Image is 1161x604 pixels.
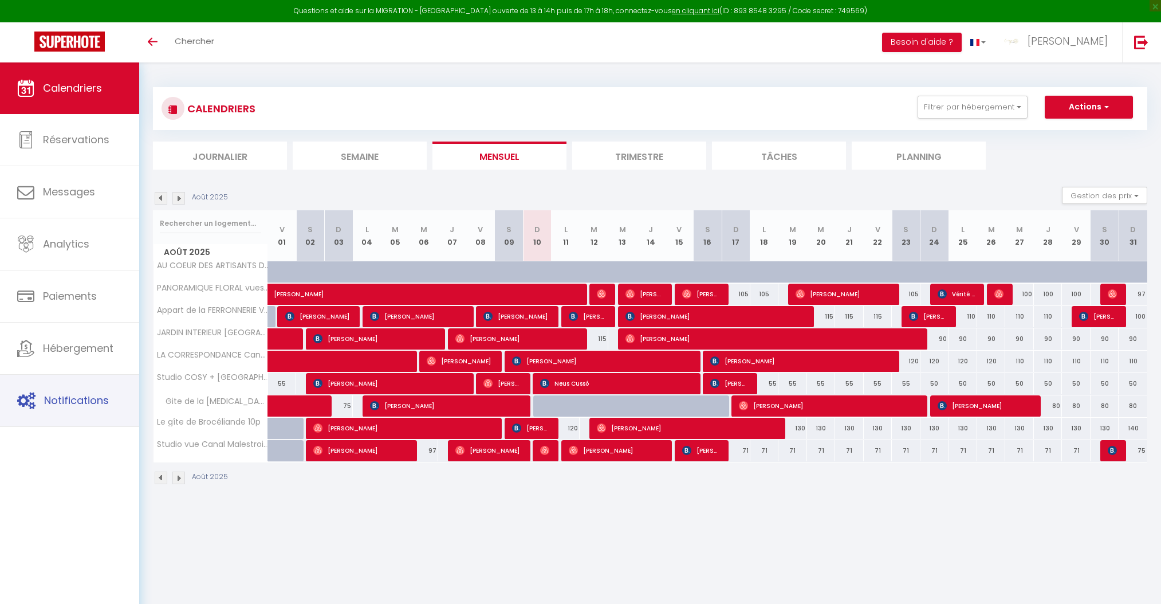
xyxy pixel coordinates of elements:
[353,210,381,261] th: 04
[762,224,766,235] abbr: L
[1062,351,1091,372] div: 110
[293,142,427,170] li: Semaine
[778,210,807,261] th: 19
[778,440,807,461] div: 71
[325,395,353,417] div: 75
[153,142,287,170] li: Journalier
[580,328,608,350] div: 115
[572,142,706,170] li: Trimestre
[903,224,908,235] abbr: S
[920,440,949,461] div: 71
[920,373,949,394] div: 50
[427,350,494,372] span: [PERSON_NAME]
[43,81,102,95] span: Calendriers
[1034,306,1062,327] div: 110
[807,440,836,461] div: 71
[552,210,580,261] th: 11
[155,373,270,382] span: Studio COSY + [GEOGRAPHIC_DATA] [GEOGRAPHIC_DATA] en [GEOGRAPHIC_DATA]
[569,440,664,461] span: [PERSON_NAME]
[274,277,564,299] span: [PERSON_NAME]
[1091,395,1119,417] div: 80
[864,306,892,327] div: 115
[43,132,109,147] span: Réservations
[625,283,664,305] span: [PERSON_NAME]
[938,283,976,305] span: Vérité Maryse
[1046,224,1050,235] abbr: J
[268,373,297,394] div: 55
[1108,283,1117,305] span: [PERSON_NAME]
[1079,305,1117,327] span: [PERSON_NAME]
[483,305,550,327] span: [PERSON_NAME]
[1034,373,1062,394] div: 50
[665,210,694,261] th: 15
[580,210,608,261] th: 12
[597,283,607,305] span: [PERSON_NAME]
[438,210,467,261] th: 07
[636,210,665,261] th: 14
[512,417,550,439] span: [PERSON_NAME]
[864,418,892,439] div: 130
[44,393,109,407] span: Notifications
[1119,210,1147,261] th: 31
[184,96,255,121] h3: CALENDRIERS
[1034,395,1062,417] div: 80
[325,210,353,261] th: 03
[1091,373,1119,394] div: 50
[909,305,947,327] span: [PERSON_NAME]
[1113,556,1161,604] iframe: LiveChat chat widget
[1062,284,1091,305] div: 100
[693,210,722,261] th: 16
[1130,224,1136,235] abbr: D
[710,372,749,394] span: [PERSON_NAME]
[672,6,719,15] a: en cliquant ici
[455,440,522,461] span: [PERSON_NAME]
[796,283,891,305] span: [PERSON_NAME]
[296,210,325,261] th: 02
[1034,328,1062,350] div: 90
[710,350,892,372] span: [PERSON_NAME]
[676,224,682,235] abbr: V
[495,210,524,261] th: 09
[977,210,1006,261] th: 26
[154,244,267,261] span: Août 2025
[370,305,466,327] span: [PERSON_NAME]
[807,210,836,261] th: 20
[1119,284,1147,305] div: 97
[155,418,261,426] span: Le gîte de Brocéliande 10p
[308,224,313,235] abbr: S
[892,440,920,461] div: 71
[540,372,693,394] span: Neus Cussó
[835,306,864,327] div: 115
[1091,328,1119,350] div: 90
[750,373,779,394] div: 55
[1005,328,1034,350] div: 90
[949,306,977,327] div: 110
[994,283,1004,305] span: [PERSON_NAME]
[466,210,495,261] th: 08
[569,305,607,327] span: [PERSON_NAME]
[381,210,410,261] th: 05
[619,224,626,235] abbr: M
[1119,328,1147,350] div: 90
[1108,440,1117,461] span: [PERSON_NAME][GEOGRAPHIC_DATA]
[920,351,949,372] div: 120
[1062,440,1091,461] div: 71
[648,224,653,235] abbr: J
[1005,418,1034,439] div: 130
[722,210,750,261] th: 17
[155,261,270,270] span: AU COEUR DES ARTISANTS D ART & FESTIVAL PHOTO La Gacilly 2p
[977,328,1006,350] div: 90
[1074,224,1079,235] abbr: V
[920,328,949,350] div: 90
[918,96,1028,119] button: Filtrer par hébergement
[977,440,1006,461] div: 71
[268,284,297,305] a: [PERSON_NAME]
[961,224,965,235] abbr: L
[313,328,438,350] span: [PERSON_NAME]
[977,418,1006,439] div: 130
[1119,418,1147,439] div: 140
[1134,35,1148,49] img: logout
[988,224,995,235] abbr: M
[1119,395,1147,417] div: 80
[506,224,511,235] abbr: S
